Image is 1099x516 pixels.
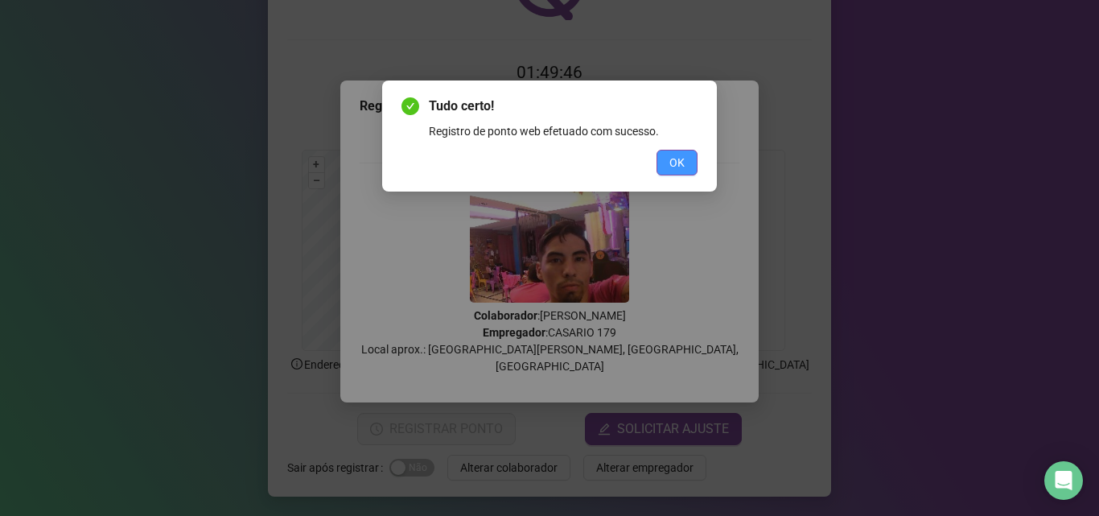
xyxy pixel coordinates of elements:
span: check-circle [401,97,419,115]
button: OK [657,150,698,175]
span: Tudo certo! [429,97,698,116]
div: Registro de ponto web efetuado com sucesso. [429,122,698,140]
span: OK [669,154,685,171]
div: Open Intercom Messenger [1044,461,1083,500]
